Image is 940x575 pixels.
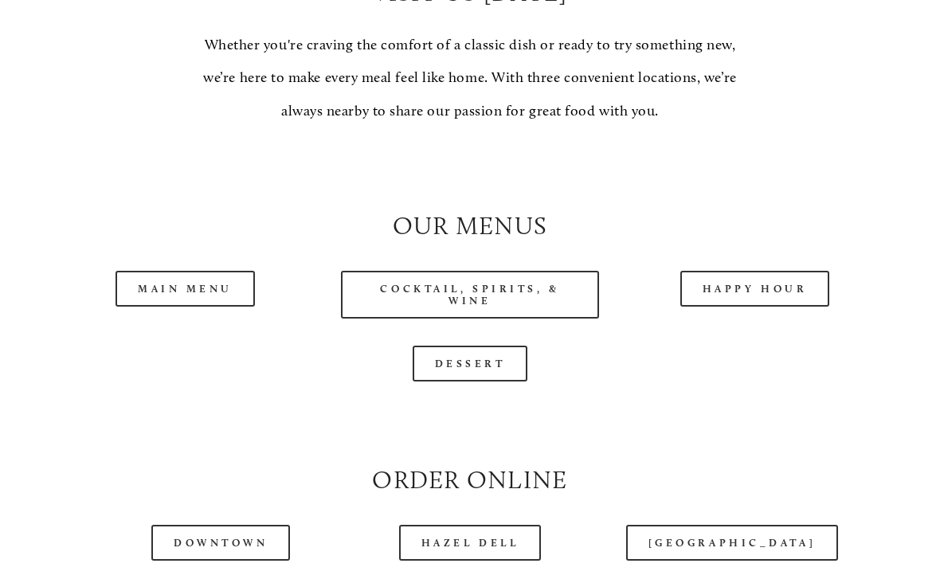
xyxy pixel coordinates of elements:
h2: Our Menus [57,209,883,244]
a: Happy Hour [680,271,830,307]
a: Downtown [151,525,290,561]
a: Cocktail, Spirits, & Wine [341,271,598,319]
h2: Order Online [57,463,883,498]
a: Hazel Dell [399,525,542,561]
a: Dessert [413,346,528,381]
a: [GEOGRAPHIC_DATA] [626,525,838,561]
a: Main Menu [116,271,255,307]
